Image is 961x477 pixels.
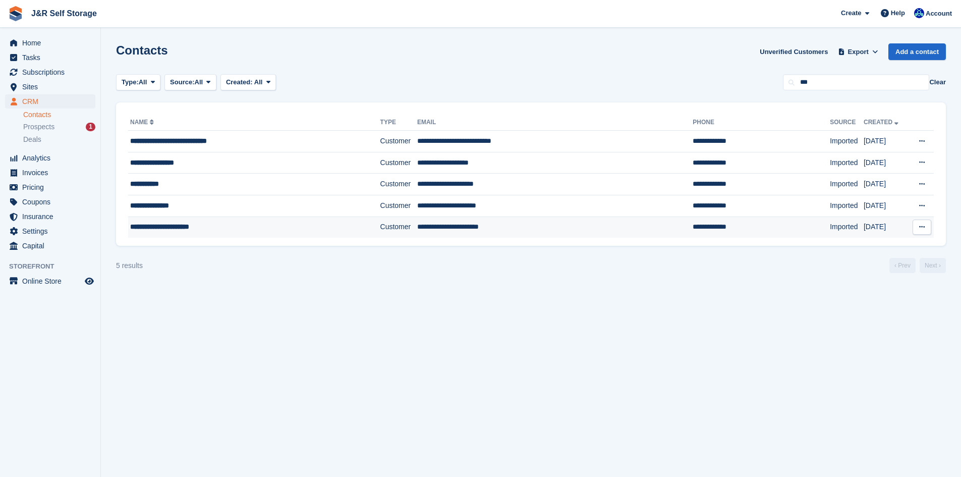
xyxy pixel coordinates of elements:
[756,43,832,60] a: Unverified Customers
[5,94,95,109] a: menu
[170,77,194,87] span: Source:
[380,115,417,131] th: Type
[22,195,83,209] span: Coupons
[841,8,861,18] span: Create
[116,43,168,57] h1: Contacts
[22,239,83,253] span: Capital
[164,74,216,91] button: Source: All
[836,43,880,60] button: Export
[22,36,83,50] span: Home
[864,152,908,174] td: [DATE]
[5,65,95,79] a: menu
[86,123,95,131] div: 1
[888,43,946,60] a: Add a contact
[220,74,276,91] button: Created: All
[5,151,95,165] a: menu
[5,239,95,253] a: menu
[23,122,54,132] span: Prospects
[195,77,203,87] span: All
[23,135,41,144] span: Deals
[864,119,900,126] a: Created
[5,209,95,224] a: menu
[22,209,83,224] span: Insurance
[830,174,864,195] td: Imported
[5,50,95,65] a: menu
[920,258,946,273] a: Next
[889,258,916,273] a: Previous
[23,122,95,132] a: Prospects 1
[22,224,83,238] span: Settings
[116,74,160,91] button: Type: All
[380,152,417,174] td: Customer
[891,8,905,18] span: Help
[830,131,864,152] td: Imported
[23,110,95,120] a: Contacts
[380,131,417,152] td: Customer
[22,180,83,194] span: Pricing
[83,275,95,287] a: Preview store
[27,5,101,22] a: J&R Self Storage
[830,115,864,131] th: Source
[116,260,143,271] div: 5 results
[380,174,417,195] td: Customer
[5,166,95,180] a: menu
[914,8,924,18] img: Steve Revell
[830,195,864,217] td: Imported
[830,152,864,174] td: Imported
[22,274,83,288] span: Online Store
[417,115,693,131] th: Email
[254,78,263,86] span: All
[864,217,908,238] td: [DATE]
[130,119,156,126] a: Name
[5,180,95,194] a: menu
[693,115,830,131] th: Phone
[926,9,952,19] span: Account
[226,78,253,86] span: Created:
[380,217,417,238] td: Customer
[5,36,95,50] a: menu
[5,224,95,238] a: menu
[380,195,417,217] td: Customer
[5,274,95,288] a: menu
[122,77,139,87] span: Type:
[5,80,95,94] a: menu
[864,174,908,195] td: [DATE]
[139,77,147,87] span: All
[929,77,946,87] button: Clear
[23,134,95,145] a: Deals
[22,80,83,94] span: Sites
[22,50,83,65] span: Tasks
[864,195,908,217] td: [DATE]
[887,258,948,273] nav: Page
[5,195,95,209] a: menu
[22,94,83,109] span: CRM
[22,65,83,79] span: Subscriptions
[830,217,864,238] td: Imported
[8,6,23,21] img: stora-icon-8386f47178a22dfd0bd8f6a31ec36ba5ce8667c1dd55bd0f319d3a0aa187defe.svg
[22,166,83,180] span: Invoices
[22,151,83,165] span: Analytics
[9,261,100,272] span: Storefront
[864,131,908,152] td: [DATE]
[848,47,869,57] span: Export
